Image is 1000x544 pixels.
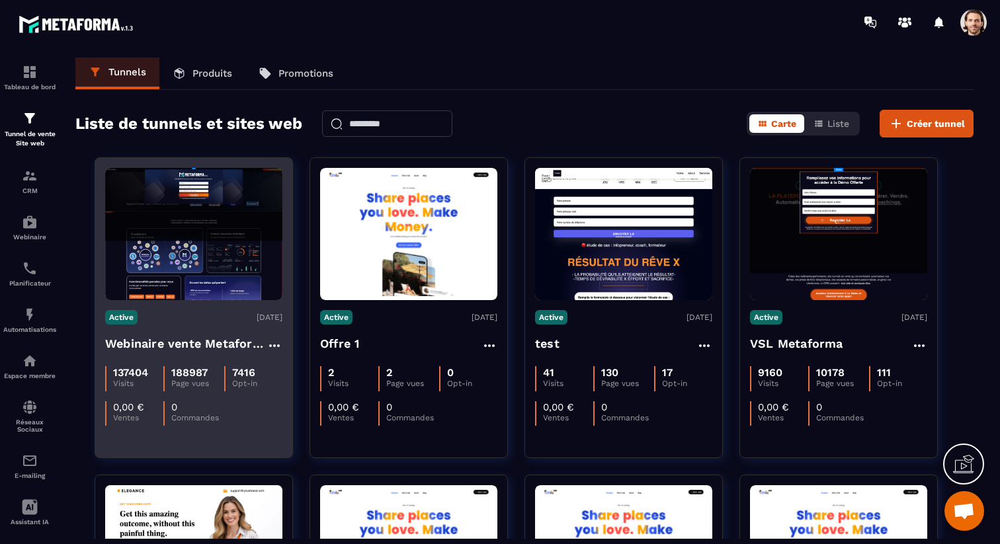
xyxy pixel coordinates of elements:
[827,118,849,129] span: Liste
[171,366,208,379] p: 188987
[3,418,56,433] p: Réseaux Sociaux
[687,313,712,322] p: [DATE]
[328,413,378,422] p: Ventes
[3,518,56,525] p: Assistant IA
[535,168,712,300] img: image
[662,366,673,379] p: 17
[758,379,808,388] p: Visits
[816,401,822,413] p: 0
[328,379,378,388] p: Visits
[3,251,56,297] a: schedulerschedulerPlanificateur
[3,372,56,379] p: Espace membre
[22,399,38,415] img: social-network
[328,366,334,379] p: 2
[601,379,653,388] p: Page vues
[3,100,56,158] a: formationformationTunnel de vente Site web
[171,379,224,388] p: Page vues
[3,233,56,241] p: Webinaire
[22,64,38,80] img: formation
[662,379,712,388] p: Opt-in
[3,343,56,389] a: automationsautomationsEspace membre
[3,204,56,251] a: automationsautomationsWebinaire
[108,66,146,78] p: Tunnels
[535,310,567,325] p: Active
[750,334,843,353] h4: VSL Metaforma
[901,313,927,322] p: [DATE]
[232,379,282,388] p: Opt-in
[105,334,267,353] h4: Webinaire vente Metaforma
[19,12,138,36] img: logo
[171,413,222,422] p: Commandes
[816,366,845,379] p: 10178
[535,334,560,353] h4: test
[105,310,138,325] p: Active
[3,280,56,287] p: Planificateur
[159,58,245,89] a: Produits
[758,366,782,379] p: 9160
[3,130,56,148] p: Tunnel de vente Site web
[3,389,56,443] a: social-networksocial-networkRéseaux Sociaux
[944,491,984,531] div: Ouvrir le chat
[3,54,56,100] a: formationformationTableau de bord
[472,313,497,322] p: [DATE]
[22,353,38,369] img: automations
[750,310,782,325] p: Active
[22,214,38,230] img: automations
[22,260,38,276] img: scheduler
[543,401,574,413] p: 0,00 €
[3,326,56,333] p: Automatisations
[3,187,56,194] p: CRM
[601,366,618,379] p: 130
[750,168,927,300] img: image
[113,366,148,379] p: 137404
[758,413,808,422] p: Ventes
[806,114,857,133] button: Liste
[447,379,497,388] p: Opt-in
[171,401,177,413] p: 0
[113,413,163,422] p: Ventes
[386,366,392,379] p: 2
[386,413,437,422] p: Commandes
[257,313,282,322] p: [DATE]
[3,472,56,479] p: E-mailing
[320,310,353,325] p: Active
[877,379,927,388] p: Opt-in
[22,453,38,469] img: email
[3,83,56,91] p: Tableau de bord
[749,114,804,133] button: Carte
[113,379,163,388] p: Visits
[113,401,144,413] p: 0,00 €
[771,118,796,129] span: Carte
[3,489,56,535] a: Assistant IA
[3,443,56,489] a: emailemailE-mailing
[75,110,302,137] h2: Liste de tunnels et sites web
[22,110,38,126] img: formation
[543,413,593,422] p: Ventes
[386,379,438,388] p: Page vues
[105,168,282,300] img: image
[447,366,454,379] p: 0
[816,379,868,388] p: Page vues
[22,307,38,323] img: automations
[75,58,159,89] a: Tunnels
[192,67,232,79] p: Produits
[245,58,347,89] a: Promotions
[543,379,593,388] p: Visits
[320,172,497,297] img: image
[328,401,359,413] p: 0,00 €
[3,297,56,343] a: automationsautomationsAutomatisations
[758,401,789,413] p: 0,00 €
[386,401,392,413] p: 0
[880,110,974,137] button: Créer tunnel
[3,158,56,204] a: formationformationCRM
[601,413,651,422] p: Commandes
[543,366,554,379] p: 41
[278,67,333,79] p: Promotions
[22,168,38,184] img: formation
[601,401,607,413] p: 0
[907,117,965,130] span: Créer tunnel
[816,413,866,422] p: Commandes
[232,366,255,379] p: 7416
[320,334,359,353] h4: Offre 1
[877,366,891,379] p: 111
